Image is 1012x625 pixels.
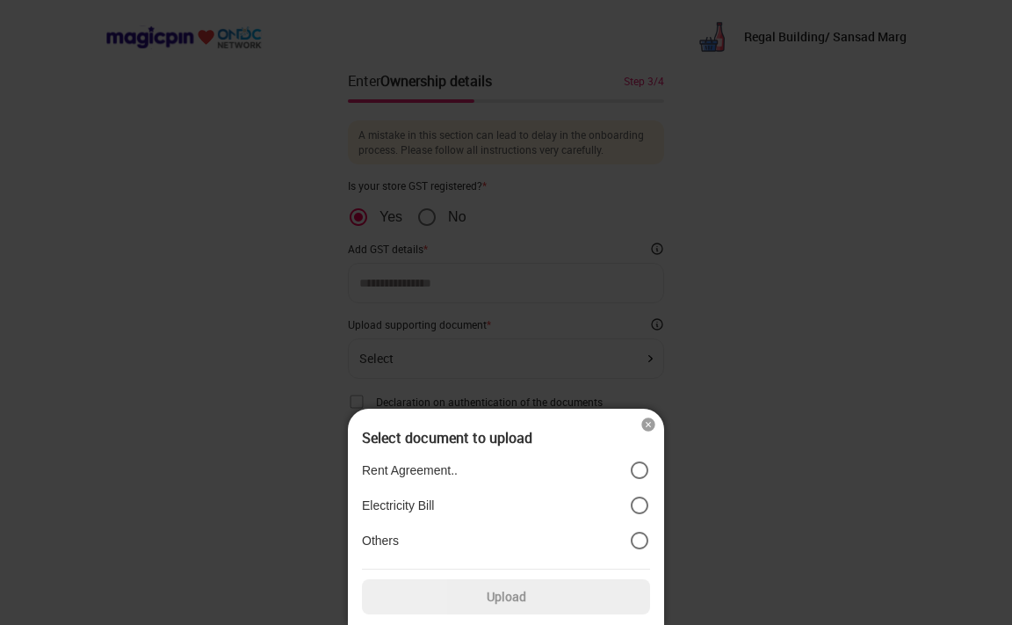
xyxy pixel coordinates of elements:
div: Select document to upload [362,430,650,446]
div: position [362,453,650,558]
p: Electricity Bill [362,498,434,513]
p: Others [362,533,399,549]
img: cross_icon.7ade555c.svg [640,416,657,433]
p: Rent Agreement.. [362,462,458,478]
